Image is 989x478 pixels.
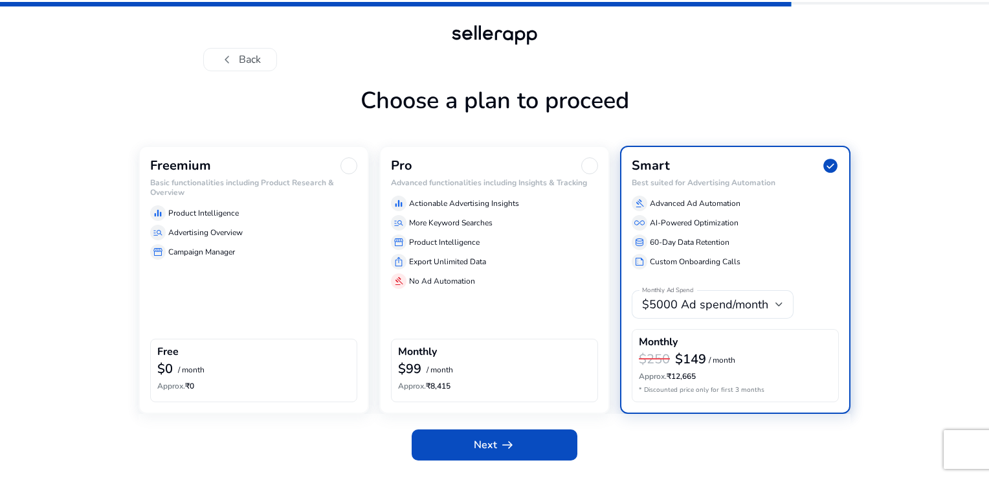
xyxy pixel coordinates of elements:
[398,381,591,391] h6: ₹8,415
[139,87,850,146] h1: Choose a plan to proceed
[650,236,729,248] p: 60-Day Data Retention
[822,157,839,174] span: check_circle
[157,381,350,391] h6: ₹0
[394,218,404,228] span: manage_search
[168,207,239,219] p: Product Intelligence
[157,360,173,378] b: $0
[168,246,235,258] p: Campaign Manager
[642,297,768,312] span: $5000 Ad spend/month
[675,350,706,368] b: $149
[409,275,475,287] p: No Ad Automation
[500,437,515,453] span: arrow_right_alt
[409,217,493,229] p: More Keyword Searches
[650,198,740,209] p: Advanced Ad Automation
[639,352,670,367] h3: $250
[409,256,486,267] p: Export Unlimited Data
[639,371,667,381] span: Approx.
[394,256,404,267] span: ios_share
[409,236,480,248] p: Product Intelligence
[203,48,277,71] button: chevron_leftBack
[219,52,235,67] span: chevron_left
[709,356,735,365] p: / month
[632,178,839,187] h6: Best suited for Advertising Automation
[639,385,832,395] p: * Discounted price only for first 3 months
[153,247,163,257] span: storefront
[391,178,598,187] h6: Advanced functionalities including Insights & Tracking
[634,237,645,247] span: database
[394,198,404,209] span: equalizer
[153,208,163,218] span: equalizer
[391,158,412,174] h3: Pro
[150,158,211,174] h3: Freemium
[639,336,678,348] h4: Monthly
[650,217,739,229] p: AI-Powered Optimization
[634,218,645,228] span: all_inclusive
[634,256,645,267] span: summarize
[157,346,179,358] h4: Free
[639,372,832,381] h6: ₹12,665
[409,198,519,209] p: Actionable Advertising Insights
[178,366,205,374] p: / month
[398,381,426,391] span: Approx.
[168,227,243,238] p: Advertising Overview
[650,256,740,267] p: Custom Onboarding Calls
[634,198,645,209] span: gavel
[157,381,185,391] span: Approx.
[474,437,515,453] span: Next
[632,158,670,174] h3: Smart
[150,178,357,197] h6: Basic functionalities including Product Research & Overview
[153,227,163,238] span: manage_search
[398,360,421,378] b: $99
[427,366,453,374] p: / month
[394,276,404,286] span: gavel
[412,429,577,461] button: Nextarrow_right_alt
[642,286,693,295] mat-label: Monthly Ad Spend
[394,237,404,247] span: storefront
[398,346,437,358] h4: Monthly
